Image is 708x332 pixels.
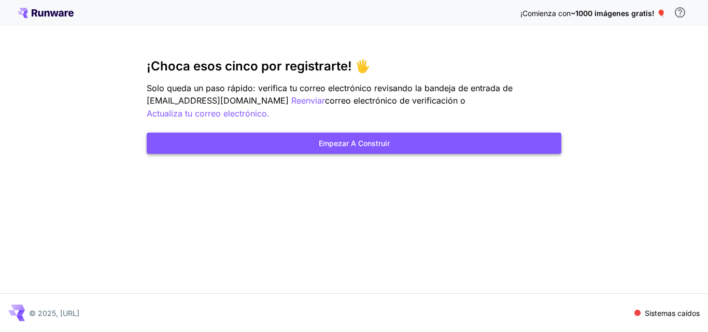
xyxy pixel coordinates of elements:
button: Para calificar para obtener crédito gratuito, debe registrarse con una dirección de correo electr... [670,2,690,23]
font: ¡Choca esos cinco por registrarte! 🖐️ [147,59,371,74]
font: Sistemas caídos [645,309,700,317]
font: Reenviar [291,95,325,106]
font: ~1000 imágenes gratis! 🎈 [571,9,665,18]
font: © 2025, [URL] [29,309,79,317]
button: Actualiza tu correo electrónico. [147,107,270,120]
font: [EMAIL_ADDRESS][DOMAIN_NAME] [147,95,289,106]
font: ¡Comienza con [520,9,571,18]
font: Solo queda un paso rápido: verifica tu correo electrónico revisando la bandeja de entrada de [147,83,513,93]
font: Empezar a construir [319,139,390,148]
button: Empezar a construir [147,133,561,154]
button: Reenviar [291,94,325,107]
font: Actualiza tu correo electrónico. [147,108,270,119]
font: correo electrónico de verificación o [325,95,465,106]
